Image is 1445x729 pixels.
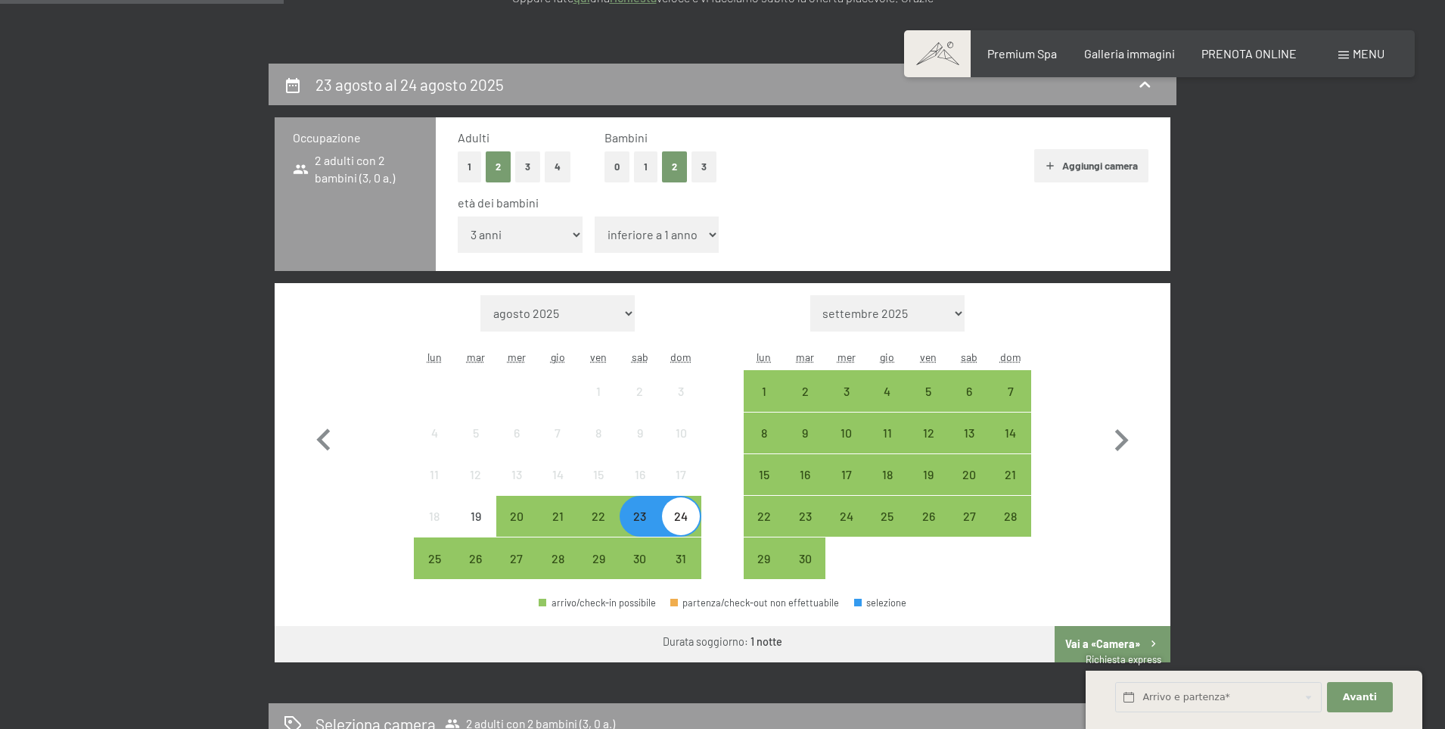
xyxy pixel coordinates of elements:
[537,537,578,578] div: arrivo/check-in possibile
[869,469,906,506] div: 18
[949,370,990,411] div: arrivo/check-in possibile
[455,537,496,578] div: Tue Aug 26 2025
[580,553,617,590] div: 29
[1343,690,1377,704] span: Avanti
[660,537,701,578] div: Sun Aug 31 2025
[660,537,701,578] div: arrivo/check-in possibile
[785,413,825,453] div: Tue Sep 09 2025
[691,151,716,182] button: 3
[621,553,659,590] div: 30
[827,510,865,548] div: 24
[785,370,825,411] div: Tue Sep 02 2025
[415,469,453,506] div: 11
[456,510,494,548] div: 19
[744,413,785,453] div: Mon Sep 08 2025
[825,413,866,453] div: Wed Sep 10 2025
[455,454,496,495] div: Tue Aug 12 2025
[786,385,824,423] div: 2
[1000,350,1021,363] abbr: domenica
[414,413,455,453] div: Mon Aug 04 2025
[825,496,866,537] div: arrivo/check-in possibile
[662,510,700,548] div: 24
[796,350,814,363] abbr: martedì
[744,454,785,495] div: Mon Sep 15 2025
[785,370,825,411] div: arrivo/check-in possibile
[458,151,481,182] button: 1
[414,537,455,578] div: Mon Aug 25 2025
[660,454,701,495] div: Sun Aug 17 2025
[537,454,578,495] div: arrivo/check-in non effettuabile
[837,350,856,363] abbr: mercoledì
[908,496,949,537] div: arrivo/check-in possibile
[662,151,687,182] button: 2
[786,427,824,465] div: 9
[578,537,619,578] div: arrivo/check-in possibile
[302,295,346,580] button: Mese precedente
[990,370,1031,411] div: Sun Sep 07 2025
[620,370,660,411] div: Sat Aug 02 2025
[456,427,494,465] div: 5
[1084,46,1175,61] span: Galleria immagini
[496,537,537,578] div: arrivo/check-in possibile
[414,537,455,578] div: arrivo/check-in possibile
[786,553,824,590] div: 30
[496,496,537,537] div: arrivo/check-in possibile
[414,413,455,453] div: arrivo/check-in non effettuabile
[634,151,657,182] button: 1
[670,350,691,363] abbr: domenica
[1055,626,1170,662] button: Vai a «Camera»
[909,427,947,465] div: 12
[621,510,659,548] div: 23
[745,385,783,423] div: 1
[498,427,536,465] div: 6
[539,598,656,608] div: arrivo/check-in possibile
[498,553,536,590] div: 27
[825,454,866,495] div: arrivo/check-in possibile
[537,454,578,495] div: Thu Aug 14 2025
[455,454,496,495] div: arrivo/check-in non effettuabile
[908,370,949,411] div: Fri Sep 05 2025
[545,151,570,182] button: 4
[908,454,949,495] div: Fri Sep 19 2025
[455,413,496,453] div: arrivo/check-in non effettuabile
[455,537,496,578] div: arrivo/check-in possibile
[539,427,576,465] div: 7
[580,427,617,465] div: 8
[620,496,660,537] div: Sat Aug 23 2025
[990,454,1031,495] div: Sun Sep 21 2025
[744,370,785,411] div: Mon Sep 01 2025
[786,469,824,506] div: 16
[949,413,990,453] div: Sat Sep 13 2025
[909,469,947,506] div: 19
[950,427,988,465] div: 13
[660,413,701,453] div: Sun Aug 10 2025
[578,496,619,537] div: arrivo/check-in possibile
[660,454,701,495] div: arrivo/check-in non effettuabile
[496,496,537,537] div: Wed Aug 20 2025
[744,496,785,537] div: Mon Sep 22 2025
[786,510,824,548] div: 23
[825,454,866,495] div: Wed Sep 17 2025
[590,350,607,363] abbr: venerdì
[537,413,578,453] div: arrivo/check-in non effettuabile
[621,385,659,423] div: 2
[909,385,947,423] div: 5
[660,496,701,537] div: Sun Aug 24 2025
[414,496,455,537] div: arrivo/check-in non effettuabile
[827,427,865,465] div: 10
[620,454,660,495] div: arrivo/check-in non effettuabile
[663,634,782,650] div: Durata soggiorno:
[496,413,537,453] div: Wed Aug 06 2025
[745,510,783,548] div: 22
[990,370,1031,411] div: arrivo/check-in possibile
[578,413,619,453] div: arrivo/check-in non effettuabile
[578,370,619,411] div: Fri Aug 01 2025
[827,469,865,506] div: 17
[414,454,455,495] div: Mon Aug 11 2025
[580,469,617,506] div: 15
[880,350,894,363] abbr: giovedì
[950,469,988,506] div: 20
[990,413,1031,453] div: Sun Sep 14 2025
[785,496,825,537] div: arrivo/check-in possibile
[908,413,949,453] div: arrivo/check-in possibile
